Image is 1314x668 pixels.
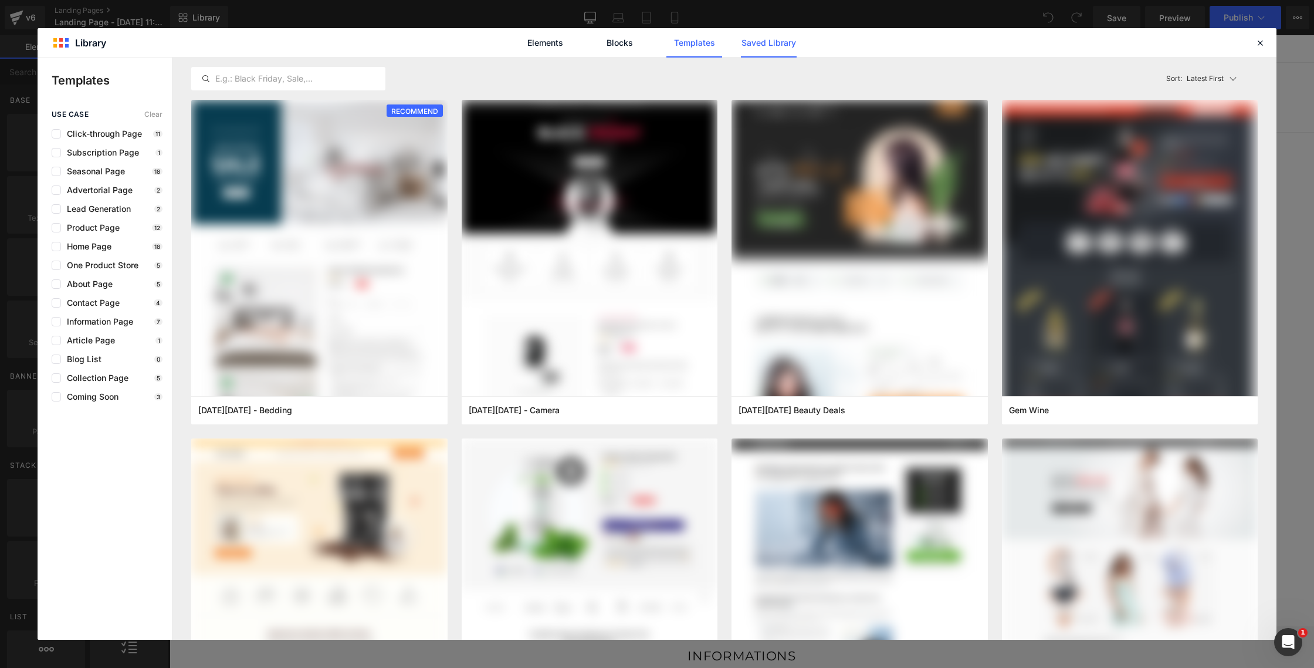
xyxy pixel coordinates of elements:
[61,148,139,157] span: Subscription Page
[517,28,573,58] a: Elements
[1009,405,1049,416] span: Gem Wine
[239,184,906,198] p: Start building your page
[61,298,120,308] span: Contact Page
[547,48,693,77] a: SUIVRE MA COMMANDE
[1002,100,1258,444] img: 415fe324-69a9-4270-94dc-8478512c9daa.png
[1161,67,1258,90] button: Latest FirstSort:Latest First
[52,110,89,119] span: use case
[154,299,162,306] p: 4
[180,39,367,85] a: DENYRA
[61,167,125,176] span: Seasonal Page
[154,187,162,194] p: 2
[61,185,133,195] span: Advertorial Page
[52,72,172,89] p: Templates
[152,168,162,175] p: 18
[61,317,133,326] span: Information Page
[731,100,988,444] img: bb39deda-7990-40f7-8e83-51ac06fbe917.png
[61,129,142,139] span: Click-through Page
[741,28,797,58] a: Saved Library
[198,405,292,416] span: Cyber Monday - Bedding
[61,373,128,383] span: Collection Page
[239,360,906,368] p: or Drag & Drop elements from left sidebar
[1298,628,1308,637] span: 1
[1187,73,1224,84] p: Latest First
[153,130,162,137] p: 11
[693,48,818,77] a: À PROPOS DE NOUS
[192,72,385,86] input: E.g.: Black Friday, Sale,...
[154,262,162,269] p: 5
[152,224,162,231] p: 12
[739,405,845,416] span: Black Friday Beauty Deals
[592,28,648,58] a: Blocks
[61,223,120,232] span: Product Page
[155,149,162,156] p: 1
[154,205,162,212] p: 2
[154,393,162,400] p: 3
[305,612,840,629] h2: INFORMATIONS
[61,336,115,345] span: Article Page
[556,56,685,68] span: SUIVRE MA COMMANDE
[413,7,732,18] span: AUJOURDH'HUI -30 % SUR LES 500 PREMIÈRES COMMANDES
[506,56,539,68] span: F.A.Q.
[381,48,498,77] a: CONTACTEZ-NOUS
[61,279,113,289] span: About Page
[154,318,162,325] p: 7
[154,281,162,288] p: 5
[144,110,162,119] span: Clear
[702,56,811,68] span: À PROPOS DE NOUS
[389,56,489,68] span: CONTACTEZ-NOUS
[154,356,162,363] p: 0
[61,204,131,214] span: Lead Generation
[1274,628,1302,656] iframe: Intercom live chat
[387,104,443,118] span: RECOMMEND
[154,375,162,382] p: 5
[61,392,118,402] span: Coming Soon
[900,46,932,77] summary: Recherche
[61,242,111,251] span: Home Page
[520,327,625,350] a: Explore Template
[185,45,361,80] img: DENYRA
[61,261,138,270] span: One Product Store
[497,48,547,77] a: F.A.Q.
[1166,75,1182,83] span: Sort:
[666,28,722,58] a: Templates
[152,243,162,250] p: 18
[155,337,162,344] p: 1
[61,355,101,364] span: Blog List
[469,405,560,416] span: Black Friday - Camera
